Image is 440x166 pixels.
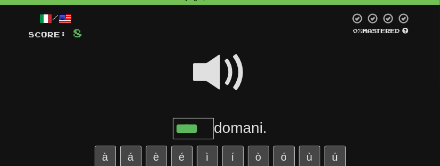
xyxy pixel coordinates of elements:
div: Mastered [350,27,412,35]
div: / [29,12,82,26]
span: domani. [214,120,267,136]
span: 8 [73,26,82,39]
span: Score: [29,30,67,39]
span: 0 % [353,27,363,34]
